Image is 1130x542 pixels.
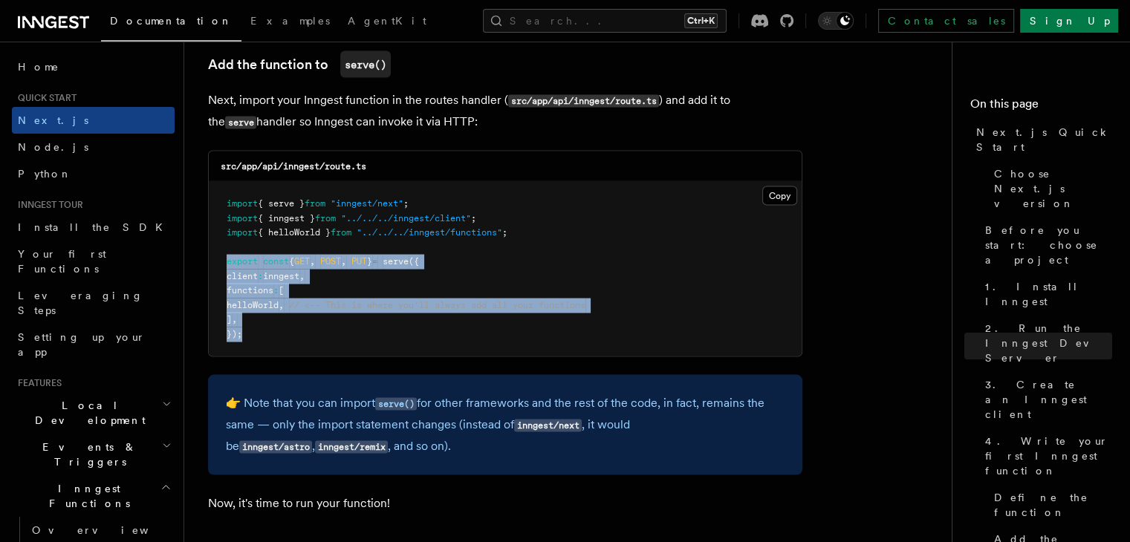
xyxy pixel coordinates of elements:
span: Local Development [12,398,162,428]
span: ; [403,198,409,209]
span: 3. Create an Inngest client [985,377,1112,422]
span: client [227,271,258,281]
span: "inngest/next" [331,198,403,209]
a: Next.js Quick Start [970,119,1112,160]
a: serve() [375,396,417,410]
span: { helloWorld } [258,227,331,238]
span: : [258,271,263,281]
span: : [273,285,279,296]
span: serve [383,256,409,267]
code: serve() [375,398,417,411]
span: Inngest tour [12,199,83,211]
span: 2. Run the Inngest Dev Server [985,321,1112,365]
span: "../../../inngest/client" [341,213,471,223]
span: AgentKit [348,15,426,27]
a: Examples [241,4,339,40]
code: inngest/next [514,419,582,432]
span: ; [502,227,507,238]
span: Node.js [18,141,88,153]
a: 4. Write your first Inngest function [979,428,1112,484]
span: Home [18,59,59,74]
span: Next.js [18,114,88,126]
span: Overview [32,524,185,536]
span: [ [279,285,284,296]
a: Add the function toserve() [208,51,391,78]
a: Setting up your app [12,324,175,365]
span: Quick start [12,92,77,104]
code: src/app/api/inngest/route.ts [221,161,366,172]
span: import [227,227,258,238]
a: Contact sales [878,9,1014,33]
span: 4. Write your first Inngest function [985,434,1112,478]
a: Leveraging Steps [12,282,175,324]
code: serve [225,117,256,129]
span: import [227,213,258,223]
span: 1. Install Inngest [985,279,1112,309]
span: import [227,198,258,209]
a: 1. Install Inngest [979,273,1112,315]
span: Before you start: choose a project [985,223,1112,267]
p: Now, it's time to run your function! [208,493,802,514]
span: , [299,271,305,281]
a: Next.js [12,107,175,134]
span: = [372,256,377,267]
span: functions [227,285,273,296]
span: helloWorld [227,300,279,310]
span: from [305,198,325,209]
span: ({ [409,256,419,267]
span: GET [294,256,310,267]
h4: On this page [970,95,1112,119]
a: Install the SDK [12,214,175,241]
a: Documentation [101,4,241,42]
span: POST [320,256,341,267]
span: Features [12,377,62,389]
span: Examples [250,15,330,27]
span: ] [227,314,232,324]
span: from [331,227,351,238]
span: { inngest } [258,213,315,223]
kbd: Ctrl+K [684,13,718,28]
span: }); [227,329,242,339]
a: Choose Next.js version [988,160,1112,217]
span: Define the function [994,490,1112,520]
span: Inngest Functions [12,481,160,511]
span: Python [18,168,72,180]
span: { serve } [258,198,305,209]
span: Events & Triggers [12,440,162,469]
button: Copy [762,186,797,206]
span: , [310,256,315,267]
button: Search...Ctrl+K [483,9,727,33]
p: 👉 Note that you can import for other frameworks and the rest of the code, in fact, remains the sa... [226,393,785,457]
span: , [279,300,284,310]
span: Leveraging Steps [18,290,143,316]
span: from [315,213,336,223]
a: Before you start: choose a project [979,217,1112,273]
a: 2. Run the Inngest Dev Server [979,315,1112,371]
p: Next, import your Inngest function in the routes handler ( ) and add it to the handler so Inngest... [208,90,802,133]
a: AgentKit [339,4,435,40]
button: Toggle dark mode [818,12,854,30]
span: Documentation [110,15,233,27]
span: inngest [263,271,299,281]
a: Node.js [12,134,175,160]
span: , [232,314,237,324]
span: const [263,256,289,267]
a: Home [12,53,175,80]
button: Events & Triggers [12,434,175,475]
span: { [289,256,294,267]
span: "../../../inngest/functions" [357,227,502,238]
a: Sign Up [1020,9,1118,33]
a: Python [12,160,175,187]
button: Local Development [12,392,175,434]
span: ; [471,213,476,223]
code: src/app/api/inngest/route.ts [508,95,659,108]
span: // <-- This is where you'll always add all your functions [289,300,585,310]
a: Your first Functions [12,241,175,282]
code: inngest/remix [315,441,388,454]
span: export [227,256,258,267]
span: } [367,256,372,267]
code: inngest/astro [239,441,312,454]
a: Define the function [988,484,1112,526]
span: Install the SDK [18,221,172,233]
span: Choose Next.js version [994,166,1112,211]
